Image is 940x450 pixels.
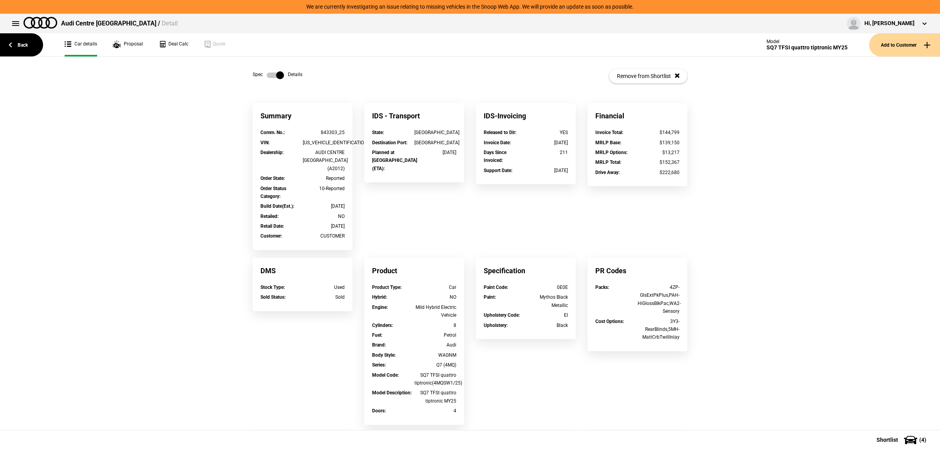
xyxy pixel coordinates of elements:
strong: Stock Type : [260,285,285,290]
div: Hi, [PERSON_NAME] [864,20,915,27]
div: SQ7 TFSI quattro tiptronic(4MQSW1/25) [414,371,457,387]
span: ( 4 ) [919,437,926,443]
strong: Dealership : [260,150,284,155]
div: 3Y3-RearBlinds,5MH-MattCrbTwillInlay [638,318,680,341]
div: CUSTOMER [303,232,345,240]
strong: Body Style : [372,352,396,358]
a: Proposal [113,33,143,56]
button: Remove from Shortlist [609,69,687,83]
strong: Retail Date : [260,223,284,229]
div: NO [414,293,457,301]
strong: Paint : [484,294,496,300]
div: Model [766,39,848,44]
div: [US_VEHICLE_IDENTIFICATION_NUMBER] [303,139,345,147]
div: Black [526,321,568,329]
span: Shortlist [877,437,898,443]
strong: Retailed : [260,214,278,219]
strong: Invoice Date : [484,140,511,145]
div: Q7 (4MQ) [414,361,457,369]
div: Summary [253,103,352,129]
div: [DATE] [414,149,457,156]
strong: Model Code : [372,372,399,378]
div: [DATE] [526,167,568,174]
strong: MRLP Total : [595,160,621,165]
div: NO [303,212,345,220]
strong: Fuel : [372,332,382,338]
div: Used [303,283,345,291]
div: Spec Details [253,71,302,79]
div: YES [526,129,568,136]
strong: Packs : [595,285,609,290]
div: 0E0E [526,283,568,291]
div: [GEOGRAPHIC_DATA] [414,129,457,136]
button: Shortlist(4) [865,430,940,450]
strong: Doors : [372,408,386,414]
div: Specification [476,258,576,283]
div: 10-Reported [303,185,345,192]
button: Add to Customer [869,33,940,56]
strong: Hybrid : [372,294,387,300]
strong: Days Since Invoiced : [484,150,506,163]
div: Audi [414,341,457,349]
div: Sold [303,293,345,301]
strong: Paint Code : [484,285,508,290]
strong: MRLP Options : [595,150,627,155]
strong: Released to Dlr : [484,130,516,135]
div: 211 [526,149,568,156]
div: $152,367 [638,158,680,166]
strong: Support Date : [484,168,512,173]
strong: Customer : [260,233,282,239]
div: [DATE] [303,202,345,210]
div: IDS-Invoicing [476,103,576,129]
div: $139,150 [638,139,680,147]
strong: Order State : [260,176,285,181]
div: PR Codes [587,258,687,283]
strong: Model Description : [372,390,412,396]
div: Petrol [414,331,457,339]
div: Reported [303,174,345,182]
div: [GEOGRAPHIC_DATA] [414,139,457,147]
strong: State : [372,130,384,135]
strong: Comm. No. : [260,130,285,135]
strong: Series : [372,362,386,368]
div: SQ7 TFSI quattro tiptronic MY25 [414,389,457,405]
strong: Upholstery : [484,323,508,328]
div: 8 [414,321,457,329]
div: IDS - Transport [364,103,464,129]
div: WAGNM [414,351,457,359]
div: $144,799 [638,129,680,136]
div: DMS [253,258,352,283]
strong: Destination Port : [372,140,407,145]
strong: Engine : [372,305,388,310]
strong: Planned at [GEOGRAPHIC_DATA] (ETA) : [372,150,417,171]
strong: Order Status Category : [260,186,286,199]
strong: Invoice Total : [595,130,623,135]
div: Audi Centre [GEOGRAPHIC_DATA] / [61,19,178,28]
div: 4ZP-GlsExtPkPlus,PAH-HiGlossBlkPac,WA2-Sensory [638,283,680,316]
strong: Cost Options : [595,319,624,324]
div: Mythos Black Metallic [526,293,568,309]
strong: VIN : [260,140,269,145]
div: EI [526,311,568,319]
strong: Product Type : [372,285,401,290]
strong: Cylinders : [372,323,393,328]
strong: Brand : [372,342,386,348]
div: Financial [587,103,687,129]
strong: MRLP Base : [595,140,621,145]
div: $13,217 [638,149,680,156]
div: Car [414,283,457,291]
div: Product [364,258,464,283]
strong: Upholstery Code : [484,312,520,318]
div: SQ7 TFSI quattro tiptronic MY25 [766,44,848,51]
div: [DATE] [526,139,568,147]
strong: Drive Away : [595,170,620,175]
strong: Build Date(Est.) : [260,203,294,209]
strong: Sold Status : [260,294,286,300]
div: [DATE] [303,222,345,230]
div: 843303_25 [303,129,345,136]
span: Detail [162,20,178,27]
div: Mild Hybrid Electric Vehicle [414,303,457,319]
a: Car details [65,33,97,56]
div: AUDI CENTRE [GEOGRAPHIC_DATA] (A2012) [303,149,345,172]
a: Deal Calc [159,33,188,56]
